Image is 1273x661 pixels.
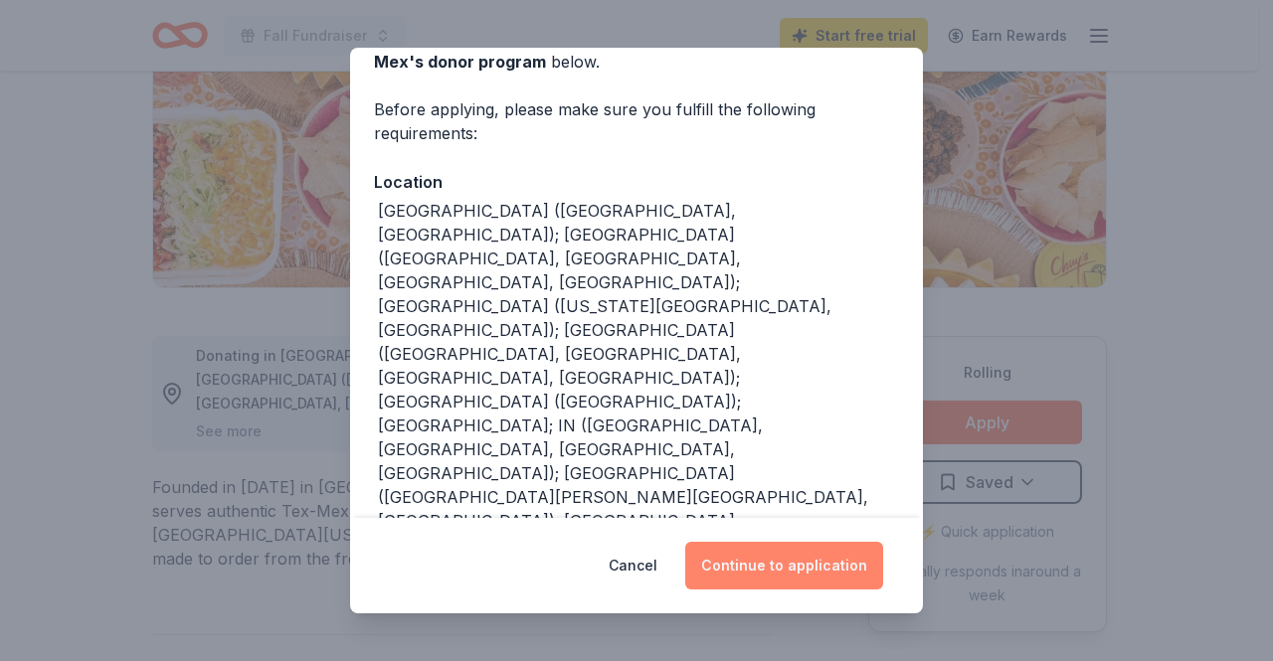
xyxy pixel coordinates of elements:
div: Before applying, please make sure you fulfill the following requirements: [374,97,899,145]
button: Cancel [609,542,657,589]
div: We've summarized the requirements for below. [374,26,899,74]
div: Location [374,169,899,195]
button: Continue to application [685,542,883,589]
